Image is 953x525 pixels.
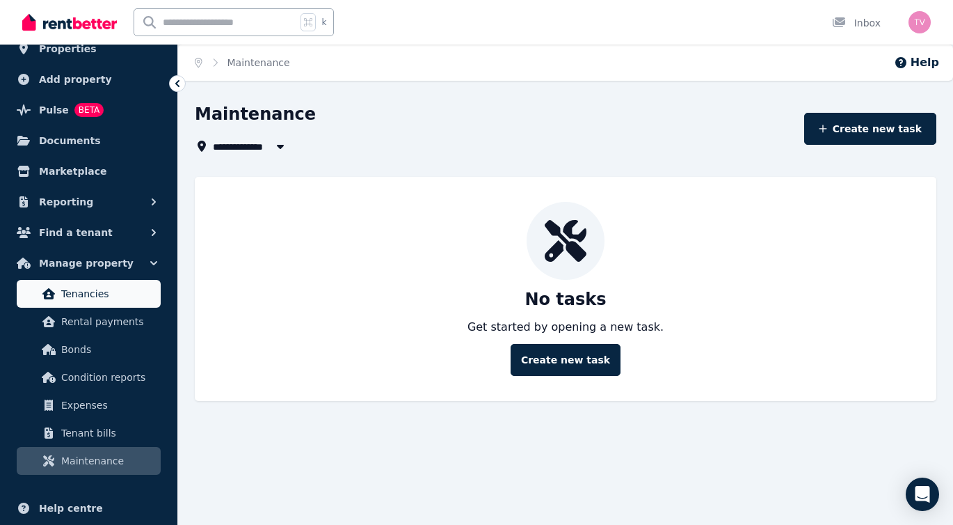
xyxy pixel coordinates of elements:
span: Condition reports [61,369,155,386]
span: Marketplace [39,163,106,180]
a: Expenses [17,391,161,419]
span: Properties [39,40,97,57]
span: Bonds [61,341,155,358]
img: Tetiana Viezhys [908,11,931,33]
span: k [321,17,326,28]
button: Find a tenant [11,219,166,246]
span: Reporting [39,194,93,210]
span: Rental payments [61,313,155,330]
a: Tenant bills [17,419,161,447]
span: Maintenance [61,453,155,469]
img: RentBetter [22,12,117,33]
a: Tenancies [17,280,161,308]
a: Maintenance [17,447,161,475]
div: Inbox [832,16,881,30]
a: PulseBETA [11,96,166,124]
span: Help centre [39,500,103,517]
button: Manage property [11,249,166,277]
span: Find a tenant [39,224,113,241]
span: BETA [74,103,104,117]
span: Pulse [39,102,69,118]
span: Expenses [61,397,155,414]
span: Tenancies [61,285,155,302]
a: Condition reports [17,363,161,391]
a: Marketplace [11,157,166,185]
div: Open Intercom Messenger [906,478,939,511]
a: Bonds [17,336,161,363]
span: Add property [39,71,112,88]
span: Tenant bills [61,425,155,441]
a: Properties [11,35,166,63]
a: Documents [11,127,166,155]
a: Add property [11,65,166,93]
span: Manage property [39,255,134,272]
span: Documents [39,132,101,149]
button: Reporting [11,188,166,216]
a: Help centre [11,494,166,522]
a: Rental payments [17,308,161,336]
